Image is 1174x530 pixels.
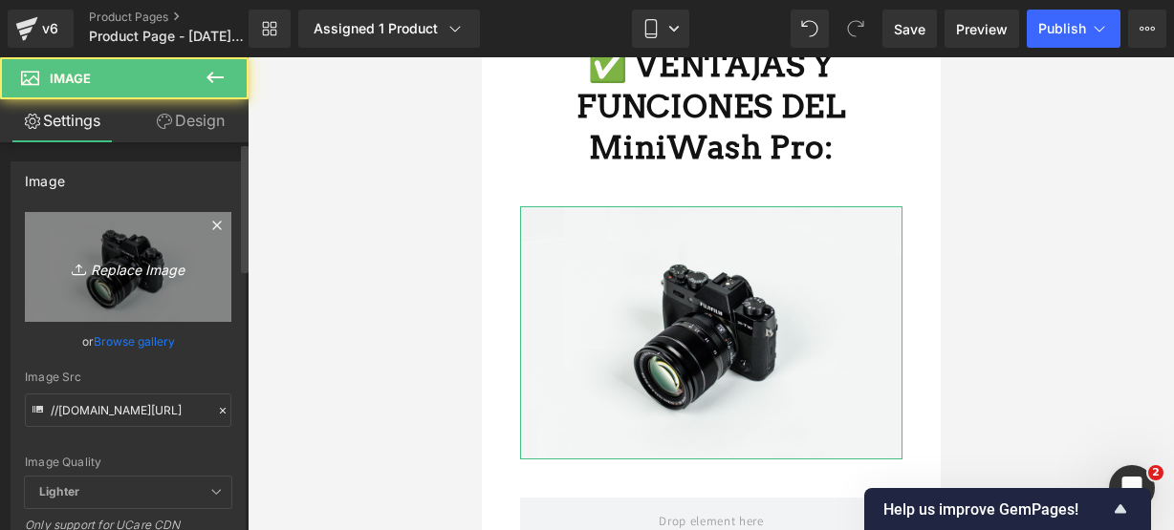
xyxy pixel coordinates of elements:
[1027,10,1120,48] button: Publish
[89,29,244,44] span: Product Page - [DATE] 18:58:18
[94,325,175,358] a: Browse gallery
[50,71,91,86] span: Image
[837,10,875,48] button: Redo
[128,99,252,142] a: Design
[883,498,1132,520] button: Show survey - Help us improve GemPages!
[1128,10,1166,48] button: More
[945,10,1019,48] a: Preview
[1038,21,1086,36] span: Publish
[25,331,231,351] div: or
[25,393,231,427] input: Link
[89,10,280,25] a: Product Pages
[956,19,1008,39] span: Preview
[25,162,65,189] div: Image
[39,484,79,498] b: Lighter
[52,255,205,279] i: Replace Image
[791,10,829,48] button: Undo
[25,456,231,469] div: Image Quality
[8,10,74,48] a: v6
[38,16,62,41] div: v6
[314,19,465,38] div: Assigned 1 Product
[894,19,925,39] span: Save
[1148,465,1163,480] span: 2
[249,10,291,48] a: New Library
[883,500,1109,519] span: Help us improve GemPages!
[1109,465,1155,511] iframe: Intercom live chat
[25,371,231,384] div: Image Src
